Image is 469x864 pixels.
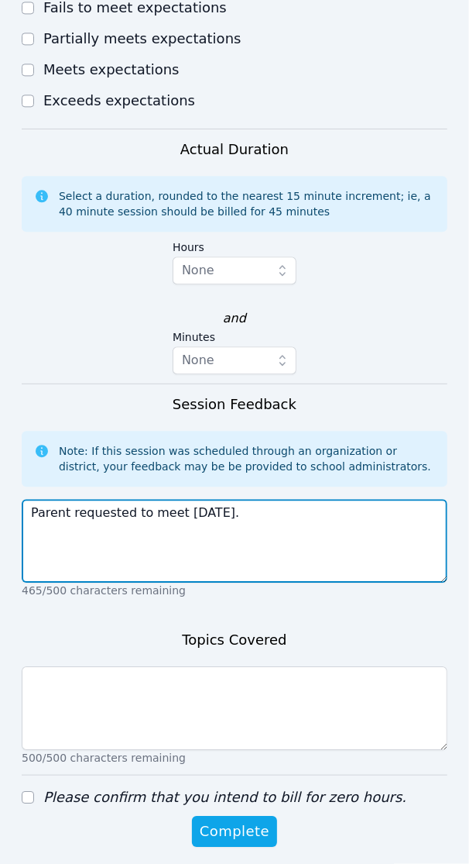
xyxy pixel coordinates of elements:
p: 465/500 characters remaining [22,583,447,598]
button: Complete [192,816,277,847]
div: Note: If this session was scheduled through an organization or district, your feedback may be be ... [59,443,435,474]
p: 500/500 characters remaining [22,750,447,766]
div: and [223,309,246,328]
span: Complete [200,821,269,842]
button: None [173,256,296,284]
label: Meets expectations [43,61,180,77]
span: None [182,263,214,277]
label: Minutes [173,328,296,346]
button: None [173,346,296,374]
h3: Topics Covered [182,629,286,651]
h3: Session Feedback [173,394,296,415]
textarea: Parent requested to meet [DATE]. [22,499,447,583]
label: Please confirm that you intend to bill for zero hours. [43,789,406,805]
h3: Actual Duration [180,139,289,160]
span: None [182,353,214,367]
label: Partially meets expectations [43,30,241,46]
div: Select a duration, rounded to the nearest 15 minute increment; ie, a 40 minute session should be ... [59,188,435,219]
label: Hours [173,238,296,256]
label: Exceeds expectations [43,92,195,108]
